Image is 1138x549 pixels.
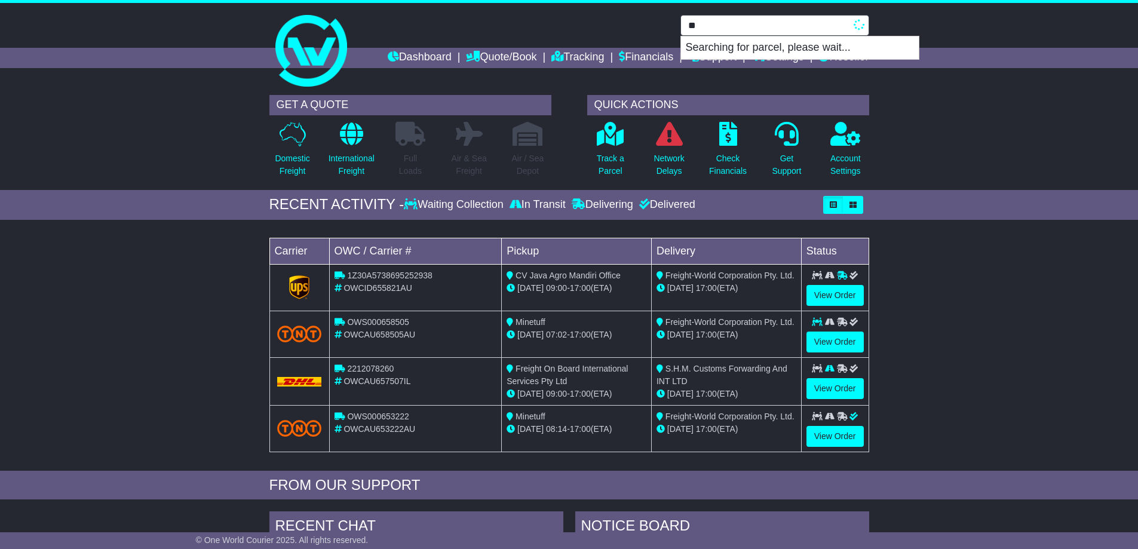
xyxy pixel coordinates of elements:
td: Pickup [502,238,652,264]
div: RECENT ACTIVITY - [269,196,404,213]
a: Tracking [551,48,604,68]
div: (ETA) [657,282,796,295]
span: OWCAU658505AU [343,330,415,339]
div: In Transit [507,198,569,211]
td: Carrier [269,238,329,264]
a: DomesticFreight [274,121,310,184]
div: FROM OUR SUPPORT [269,477,869,494]
span: [DATE] [517,389,544,398]
span: CV Java Agro Mandiri Office [516,271,621,280]
p: Air & Sea Freight [452,152,487,177]
p: Track a Parcel [597,152,624,177]
div: (ETA) [657,423,796,435]
span: Minetuff [516,317,545,327]
div: - (ETA) [507,329,646,341]
a: InternationalFreight [328,121,375,184]
img: TNT_Domestic.png [277,420,322,436]
span: [DATE] [667,330,694,339]
span: 17:00 [570,424,591,434]
td: OWC / Carrier # [329,238,502,264]
a: GetSupport [771,121,802,184]
p: Network Delays [654,152,684,177]
div: Delivered [636,198,695,211]
a: Dashboard [388,48,452,68]
span: 17:00 [696,330,717,339]
span: 17:00 [696,283,717,293]
a: Track aParcel [596,121,625,184]
span: OWS000653222 [347,412,409,421]
img: TNT_Domestic.png [277,326,322,342]
a: View Order [806,332,864,352]
p: Air / Sea Depot [512,152,544,177]
div: NOTICE BOARD [575,511,869,544]
a: AccountSettings [830,121,861,184]
span: 08:14 [546,424,567,434]
p: Full Loads [395,152,425,177]
a: CheckFinancials [708,121,747,184]
span: 07:02 [546,330,567,339]
span: 09:00 [546,389,567,398]
span: OWCAU653222AU [343,424,415,434]
span: [DATE] [517,283,544,293]
div: (ETA) [657,388,796,400]
p: International Freight [329,152,375,177]
div: - (ETA) [507,282,646,295]
a: View Order [806,285,864,306]
img: DHL.png [277,377,322,387]
span: Freight-World Corporation Pty. Ltd. [665,271,795,280]
td: Delivery [651,238,801,264]
span: 1Z30A5738695252938 [347,271,432,280]
span: 17:00 [570,283,591,293]
img: GetCarrierServiceLogo [289,275,309,299]
div: - (ETA) [507,423,646,435]
span: Freight-World Corporation Pty. Ltd. [665,317,795,327]
span: Freight On Board International Services Pty Ltd [507,364,628,386]
span: [DATE] [667,283,694,293]
span: [DATE] [517,424,544,434]
p: Searching for parcel, please wait... [681,36,919,59]
span: OWCAU657507IL [343,376,410,386]
span: OWCID655821AU [343,283,412,293]
p: Get Support [772,152,801,177]
span: [DATE] [667,389,694,398]
div: RECENT CHAT [269,511,563,544]
div: GET A QUOTE [269,95,551,115]
span: OWS000658505 [347,317,409,327]
p: Check Financials [709,152,747,177]
a: Quote/Book [466,48,536,68]
span: Freight-World Corporation Pty. Ltd. [665,412,795,421]
span: 2212078260 [347,364,394,373]
a: View Order [806,426,864,447]
a: Financials [619,48,673,68]
span: 17:00 [570,330,591,339]
span: [DATE] [667,424,694,434]
td: Status [801,238,869,264]
p: Domestic Freight [275,152,309,177]
a: NetworkDelays [653,121,685,184]
div: QUICK ACTIONS [587,95,869,115]
div: (ETA) [657,329,796,341]
span: 17:00 [696,389,717,398]
span: 17:00 [570,389,591,398]
a: View Order [806,378,864,399]
div: Delivering [569,198,636,211]
p: Account Settings [830,152,861,177]
span: © One World Courier 2025. All rights reserved. [196,535,369,545]
span: 17:00 [696,424,717,434]
span: [DATE] [517,330,544,339]
span: 09:00 [546,283,567,293]
div: - (ETA) [507,388,646,400]
span: Minetuff [516,412,545,421]
span: S.H.M. Customs Forwarding And INT LTD [657,364,787,386]
div: Waiting Collection [404,198,506,211]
